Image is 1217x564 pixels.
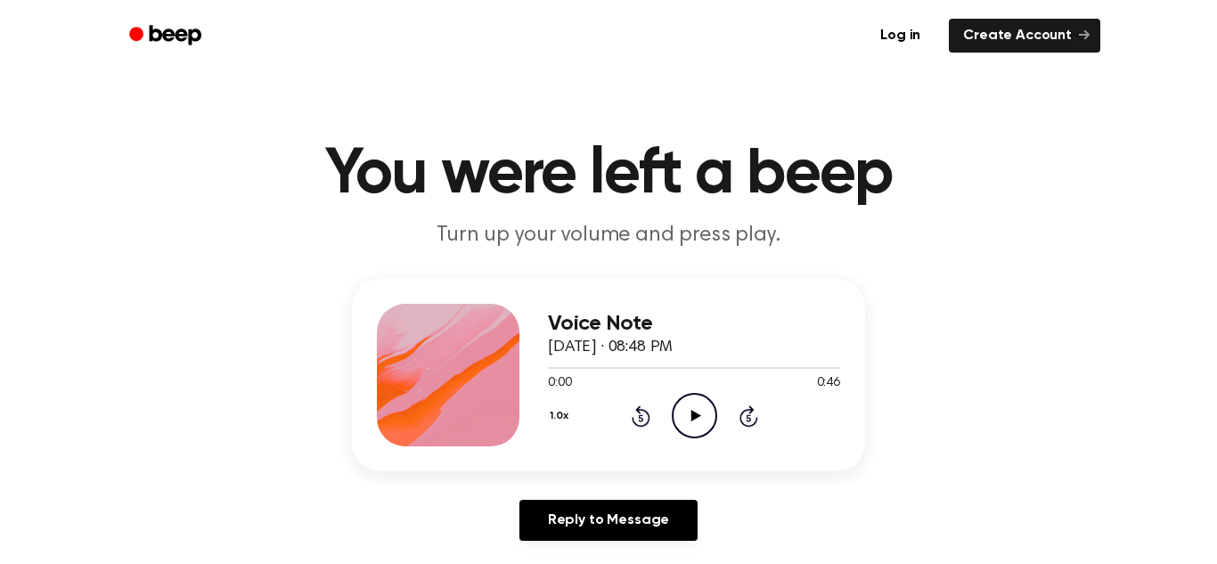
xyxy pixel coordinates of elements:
[152,143,1065,207] h1: You were left a beep
[862,15,938,56] a: Log in
[548,401,575,431] button: 1.0x
[266,221,951,250] p: Turn up your volume and press play.
[548,312,840,336] h3: Voice Note
[949,19,1100,53] a: Create Account
[817,374,840,393] span: 0:46
[548,374,571,393] span: 0:00
[548,339,673,356] span: [DATE] · 08:48 PM
[519,500,698,541] a: Reply to Message
[117,19,217,53] a: Beep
